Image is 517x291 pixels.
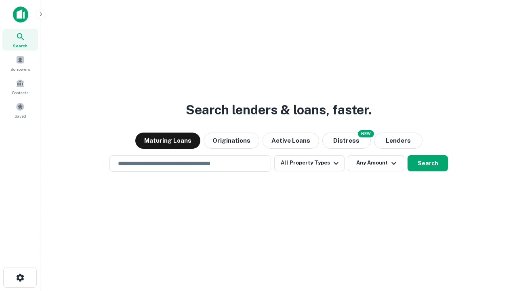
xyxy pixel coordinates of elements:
button: Active Loans [263,133,319,149]
button: Originations [204,133,259,149]
button: All Property Types [274,155,345,171]
a: Search [2,29,38,51]
span: Search [13,42,27,49]
span: Borrowers [11,66,30,72]
span: Contacts [12,89,28,96]
iframe: Chat Widget [477,226,517,265]
a: Saved [2,99,38,121]
button: Search distressed loans with lien and other non-mortgage details. [322,133,371,149]
div: NEW [358,130,374,137]
button: Lenders [374,133,422,149]
a: Borrowers [2,52,38,74]
a: Contacts [2,76,38,97]
img: capitalize-icon.png [13,6,28,23]
span: Saved [15,113,26,119]
button: Maturing Loans [135,133,200,149]
h3: Search lenders & loans, faster. [186,100,372,120]
button: Search [408,155,448,171]
button: Any Amount [348,155,404,171]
